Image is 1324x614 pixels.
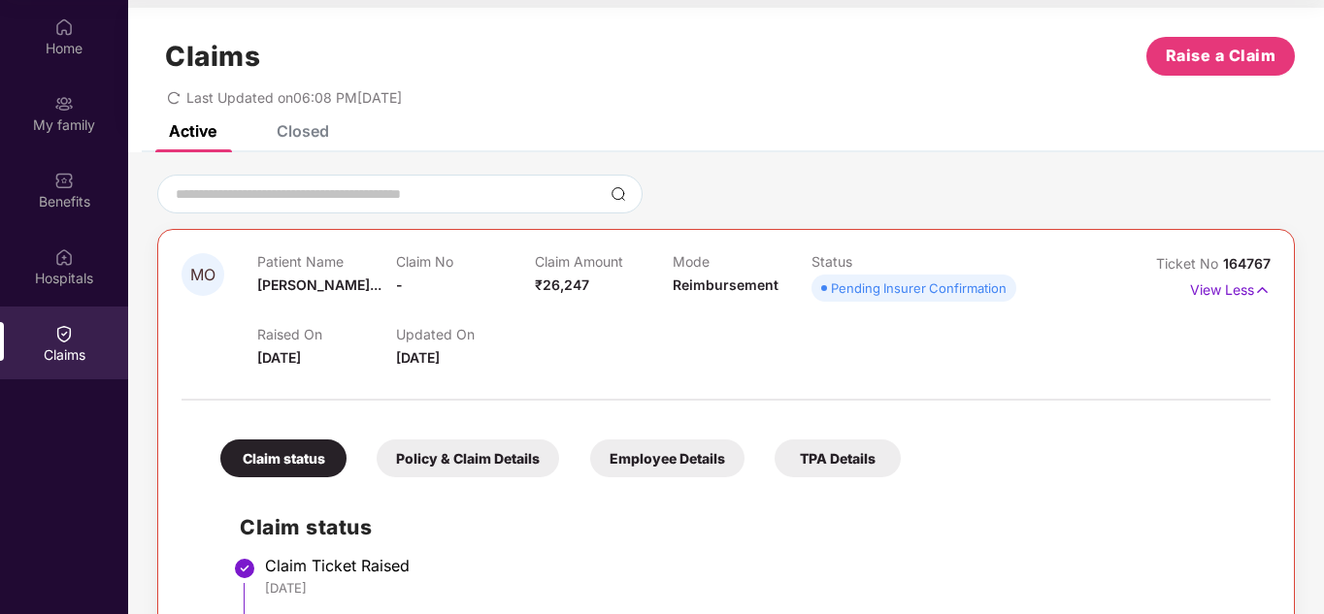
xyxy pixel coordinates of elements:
[265,579,1251,597] div: [DATE]
[1156,255,1223,272] span: Ticket No
[169,121,216,141] div: Active
[54,17,74,37] img: svg+xml;base64,PHN2ZyBpZD0iSG9tZSIgeG1sbnM9Imh0dHA6Ly93d3cudzMub3JnLzIwMDAvc3ZnIiB3aWR0aD0iMjAiIG...
[54,324,74,343] img: svg+xml;base64,PHN2ZyBpZD0iQ2xhaW0iIHhtbG5zPSJodHRwOi8vd3d3LnczLm9yZy8yMDAwL3N2ZyIgd2lkdGg9IjIwIi...
[186,89,402,106] span: Last Updated on 06:08 PM[DATE]
[167,89,181,106] span: redo
[811,253,950,270] p: Status
[190,267,215,283] span: MO
[54,94,74,113] img: svg+xml;base64,PHN2ZyB3aWR0aD0iMjAiIGhlaWdodD0iMjAiIHZpZXdCb3g9IjAgMCAyMCAyMCIgZmlsbD0ibm9uZSIgeG...
[535,276,589,293] span: ₹26,247
[265,556,1251,575] div: Claim Ticket Raised
[220,439,347,477] div: Claim status
[1254,279,1271,301] img: svg+xml;base64,PHN2ZyB4bWxucz0iaHR0cDovL3d3dy53My5vcmcvMjAwMC9zdmciIHdpZHRoPSIxNyIgaGVpZ2h0PSIxNy...
[240,511,1251,543] h2: Claim status
[396,349,440,366] span: [DATE]
[257,326,396,342] p: Raised On
[54,247,74,267] img: svg+xml;base64,PHN2ZyBpZD0iSG9zcGl0YWxzIiB4bWxucz0iaHR0cDovL3d3dy53My5vcmcvMjAwMC9zdmciIHdpZHRoPS...
[377,439,559,477] div: Policy & Claim Details
[257,349,301,366] span: [DATE]
[233,557,256,580] img: svg+xml;base64,PHN2ZyBpZD0iU3RlcC1Eb25lLTMyeDMyIiB4bWxucz0iaHR0cDovL3d3dy53My5vcmcvMjAwMC9zdmciIH...
[673,253,811,270] p: Mode
[831,278,1007,298] div: Pending Insurer Confirmation
[775,439,901,477] div: TPA Details
[396,276,403,293] span: -
[54,171,74,190] img: svg+xml;base64,PHN2ZyBpZD0iQmVuZWZpdHMiIHhtbG5zPSJodHRwOi8vd3d3LnczLm9yZy8yMDAwL3N2ZyIgd2lkdGg9Ij...
[396,253,535,270] p: Claim No
[277,121,329,141] div: Closed
[535,253,674,270] p: Claim Amount
[257,276,381,293] span: [PERSON_NAME]...
[1190,275,1271,301] p: View Less
[590,439,745,477] div: Employee Details
[611,186,626,202] img: svg+xml;base64,PHN2ZyBpZD0iU2VhcmNoLTMyeDMyIiB4bWxucz0iaHR0cDovL3d3dy53My5vcmcvMjAwMC9zdmciIHdpZH...
[1223,255,1271,272] span: 164767
[673,276,778,293] span: Reimbursement
[396,326,535,342] p: Updated On
[257,253,396,270] p: Patient Name
[1146,37,1295,76] button: Raise a Claim
[165,40,260,73] h1: Claims
[1166,44,1276,68] span: Raise a Claim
